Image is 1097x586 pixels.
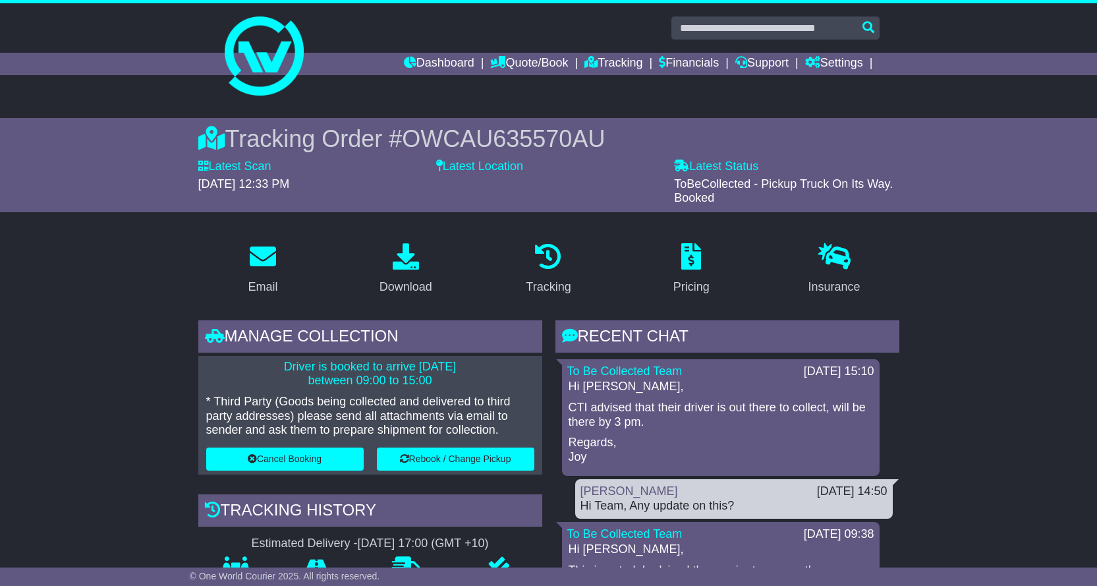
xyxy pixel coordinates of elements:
[555,320,899,356] div: RECENT CHAT
[436,160,523,174] label: Latest Location
[198,125,899,153] div: Tracking Order #
[198,494,542,530] div: Tracking history
[239,239,286,301] a: Email
[580,499,887,513] div: Hi Team, Any update on this?
[404,53,474,75] a: Dashboard
[206,395,534,438] p: * Third Party (Goods being collected and delivered to third party addresses) please send all atta...
[665,239,718,301] a: Pricing
[371,239,441,301] a: Download
[800,239,869,301] a: Insurance
[377,448,534,471] button: Rebook / Change Pickup
[358,537,489,551] div: [DATE] 17:00 (GMT +10)
[380,278,432,296] div: Download
[198,160,271,174] label: Latest Scan
[804,365,874,379] div: [DATE] 15:10
[198,537,542,551] div: Estimated Delivery -
[402,125,605,152] span: OWCAU635570AU
[206,448,364,471] button: Cancel Booking
[674,177,893,205] span: ToBeCollected - Pickup Truck On Its Way. Booked
[569,542,873,557] p: Hi [PERSON_NAME],
[198,320,542,356] div: Manage collection
[584,53,642,75] a: Tracking
[673,278,710,296] div: Pricing
[569,380,873,394] p: Hi [PERSON_NAME],
[248,278,277,296] div: Email
[735,53,789,75] a: Support
[490,53,568,75] a: Quote/Book
[580,484,678,498] a: [PERSON_NAME]
[569,401,873,429] p: CTI advised that their driver is out there to collect, will be there by 3 pm.
[569,436,873,464] p: Regards, Joy
[817,484,887,499] div: [DATE] 14:50
[567,365,683,378] a: To Be Collected Team
[526,278,571,296] div: Tracking
[804,527,874,542] div: [DATE] 09:38
[190,571,380,581] span: © One World Courier 2025. All rights reserved.
[567,527,683,541] a: To Be Collected Team
[198,177,290,190] span: [DATE] 12:33 PM
[659,53,719,75] a: Financials
[808,278,860,296] div: Insurance
[517,239,579,301] a: Tracking
[206,360,534,388] p: Driver is booked to arrive [DATE] between 09:00 to 15:00
[674,160,758,174] label: Latest Status
[805,53,863,75] a: Settings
